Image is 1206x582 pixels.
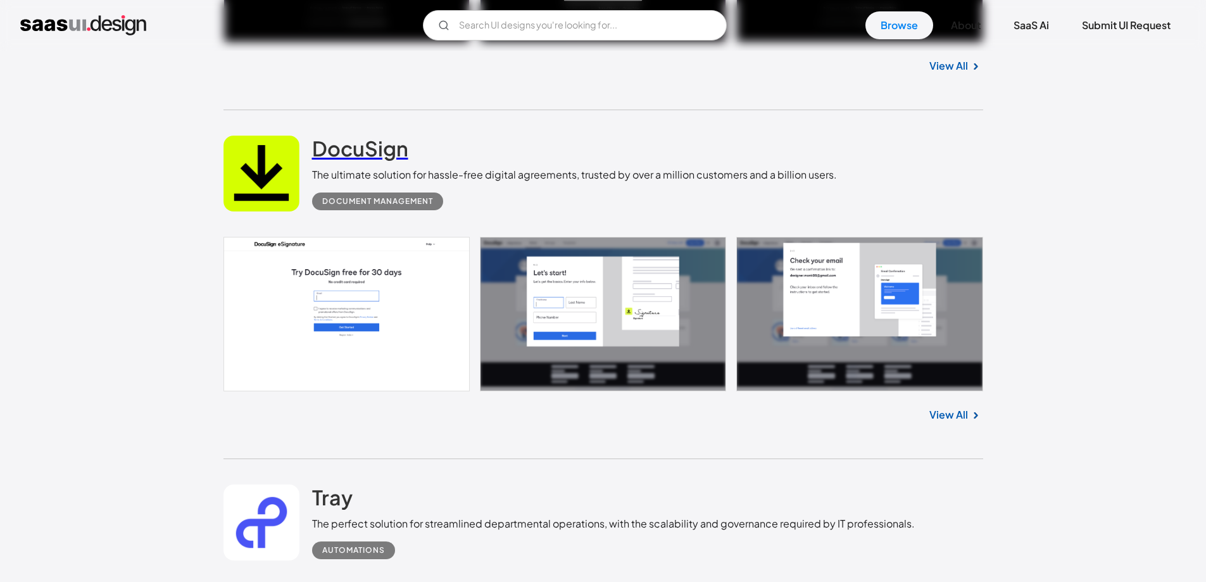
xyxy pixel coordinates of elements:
h2: Tray [312,484,353,510]
a: Browse [865,11,933,39]
a: View All [929,407,968,422]
a: Submit UI Request [1067,11,1186,39]
a: home [20,15,146,35]
div: The perfect solution for streamlined departmental operations, with the scalability and governance... [312,516,915,531]
a: DocuSign [312,136,408,167]
input: Search UI designs you're looking for... [423,10,727,41]
a: SaaS Ai [998,11,1064,39]
div: Automations [322,543,385,558]
div: Document Management [322,194,433,209]
a: About [936,11,996,39]
a: View All [929,58,968,73]
div: The ultimate solution for hassle-free digital agreements, trusted by over a million customers and... [312,167,837,182]
form: Email Form [423,10,727,41]
a: Tray [312,484,353,516]
h2: DocuSign [312,136,408,161]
